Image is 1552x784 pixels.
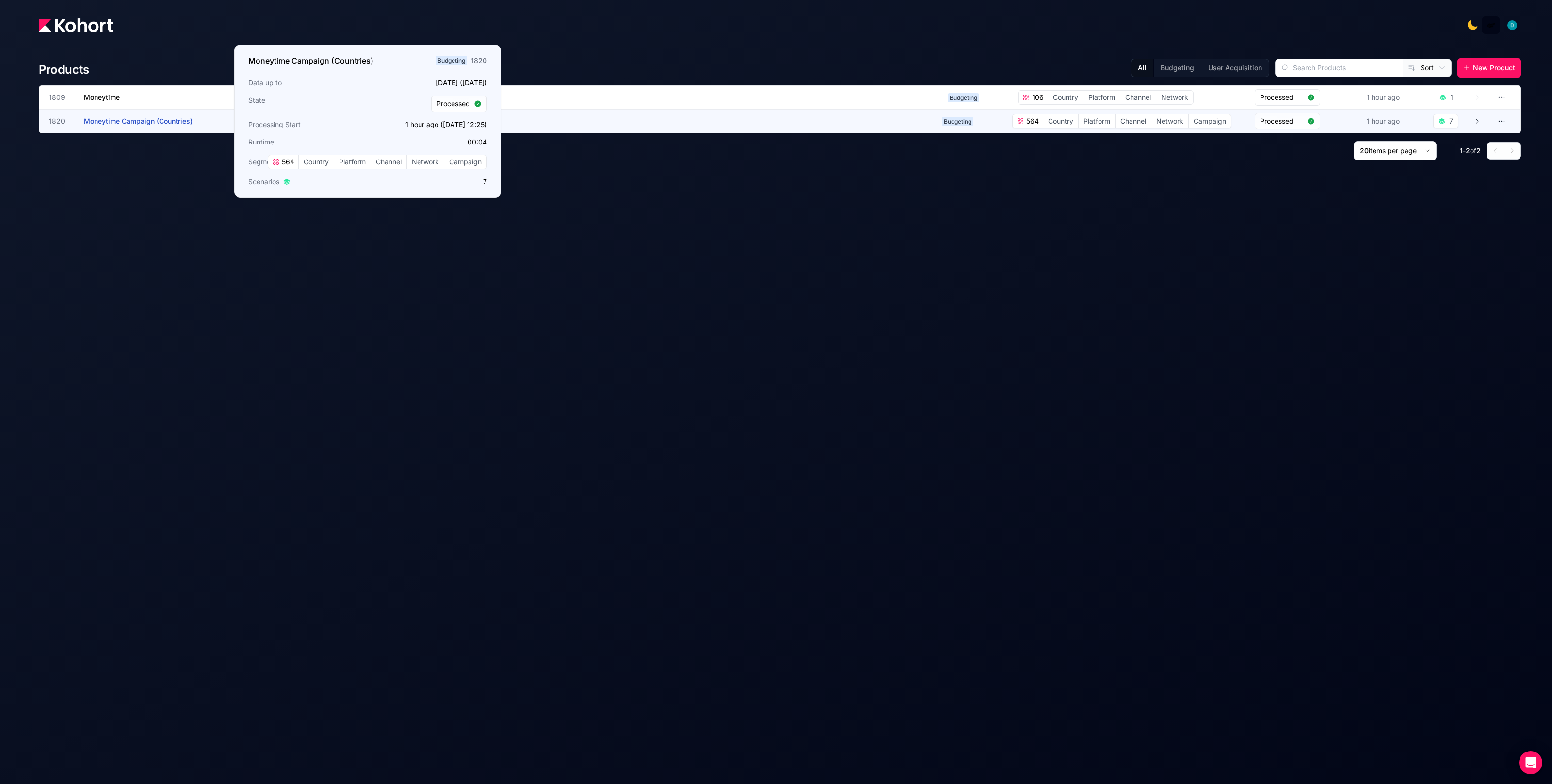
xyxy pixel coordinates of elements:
span: 564 [1024,116,1039,126]
a: 1809MoneytimeBudgeting106CountryPlatformChannelNetworkProcessed1 hour ago1 [49,86,1481,109]
span: Platform [1079,114,1115,128]
span: Budgeting [948,93,979,102]
span: Scenarios [248,177,279,187]
h3: State [248,96,365,112]
span: Moneytime Campaign (Countries) [84,117,193,125]
p: 1 hour ago ([DATE] 12:25) [371,120,487,129]
div: 1 hour ago [1365,91,1402,104]
span: Segments [248,157,280,167]
button: 20items per page [1354,141,1437,160]
span: Campaign [444,155,486,169]
span: 564 [280,157,294,167]
span: Network [1156,91,1193,104]
span: Sort [1421,63,1434,73]
span: Network [1151,114,1188,128]
span: Platform [334,155,371,169]
h3: Data up to [248,78,365,88]
span: Campaign [1189,114,1231,128]
h3: Processing Start [248,120,365,129]
span: Channel [1115,114,1151,128]
a: 1820Moneytime Campaign (Countries)Budgeting564CountryPlatformChannelNetworkCampaignProcessed1 hou... [49,110,1481,133]
span: Country [1043,114,1078,128]
span: Channel [1120,91,1156,104]
span: - [1463,146,1466,155]
div: 1820 [471,56,487,65]
span: Platform [1083,91,1120,104]
span: 1820 [49,116,72,126]
span: 1809 [49,93,72,102]
app-duration-counter: 00:04 [468,138,487,146]
div: Open Intercom Messenger [1519,751,1542,774]
span: Budgeting [436,56,467,65]
span: New Product [1473,63,1515,73]
button: User Acquisition [1201,59,1269,77]
h4: Products [39,62,89,78]
p: 7 [371,177,487,187]
span: Processed [1260,93,1303,102]
span: Channel [371,155,406,169]
h3: Moneytime Campaign (Countries) [248,55,373,66]
span: items per page [1369,146,1417,155]
h3: Runtime [248,137,365,147]
button: All [1131,59,1153,77]
span: Processed [436,99,470,109]
span: Moneytime [84,93,120,101]
span: 106 [1030,93,1044,102]
div: 1 [1450,93,1453,102]
span: Budgeting [942,117,973,126]
img: Kohort logo [39,18,113,32]
div: 7 [1449,116,1453,126]
span: 1 [1460,146,1463,155]
div: 1 hour ago [1365,114,1402,128]
p: [DATE] ([DATE]) [371,78,487,88]
span: 2 [1466,146,1470,155]
button: New Product [1457,58,1521,78]
span: Country [1048,91,1083,104]
input: Search Products [1276,59,1403,77]
img: logo_MoneyTimeLogo_1_20250619094856634230.png [1486,20,1496,30]
span: Country [299,155,334,169]
button: Budgeting [1153,59,1201,77]
span: 2 [1476,146,1481,155]
span: of [1470,146,1476,155]
span: Network [407,155,444,169]
span: 20 [1360,146,1369,155]
span: Processed [1260,116,1303,126]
